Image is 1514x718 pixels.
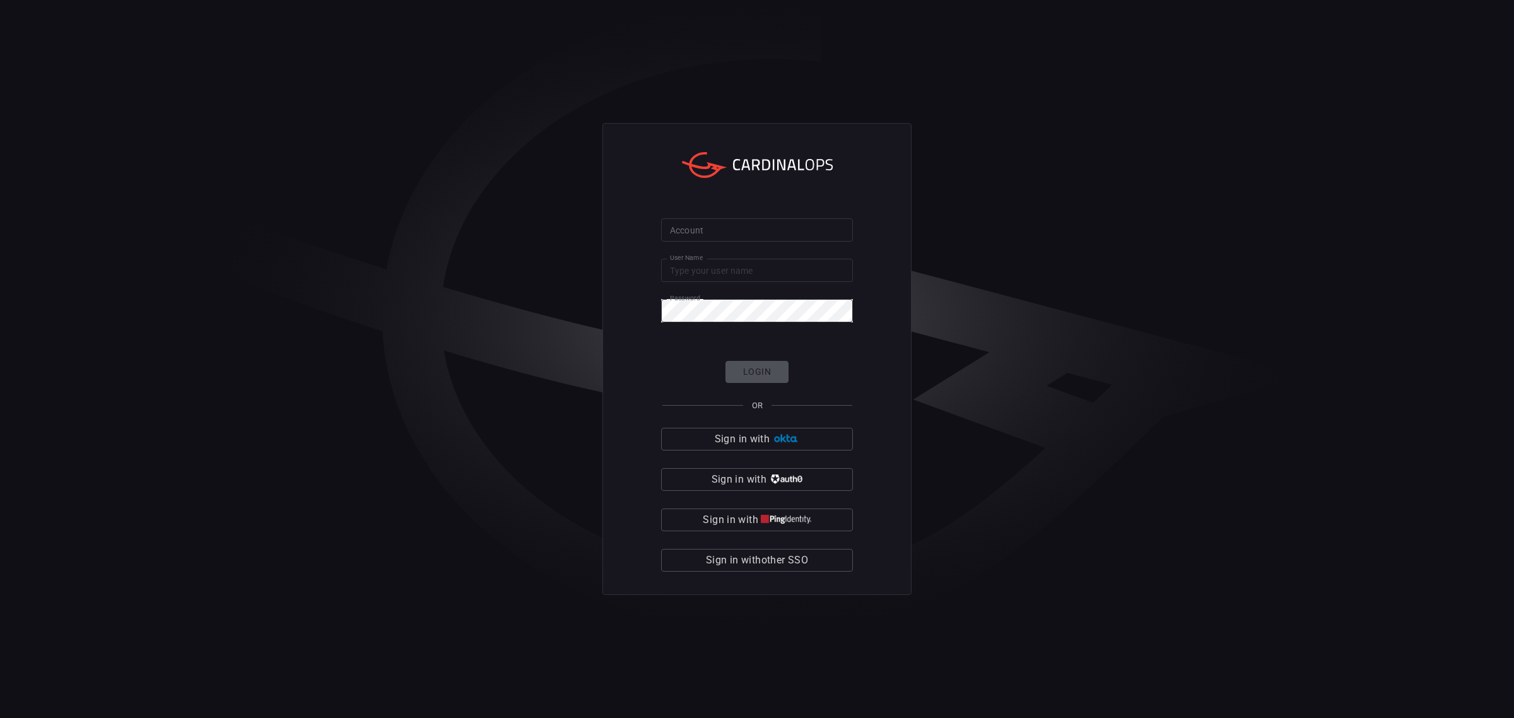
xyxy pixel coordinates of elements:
button: Sign in with [661,428,853,450]
span: Sign in with [712,471,766,488]
button: Sign in withother SSO [661,549,853,572]
img: quu4iresuhQAAAABJRU5ErkJggg== [761,515,811,524]
label: User Name [670,253,703,262]
span: Sign in with [715,430,770,448]
img: vP8Hhh4KuCH8AavWKdZY7RZgAAAAASUVORK5CYII= [769,474,802,484]
img: Ad5vKXme8s1CQAAAABJRU5ErkJggg== [772,434,799,444]
button: Sign in with [661,509,853,531]
span: Sign in with [703,511,758,529]
input: Type your user name [661,259,853,282]
label: Password [670,293,700,303]
span: OR [752,401,763,410]
button: Sign in with [661,468,853,491]
span: Sign in with other SSO [706,551,808,569]
input: Type your account [661,218,853,242]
